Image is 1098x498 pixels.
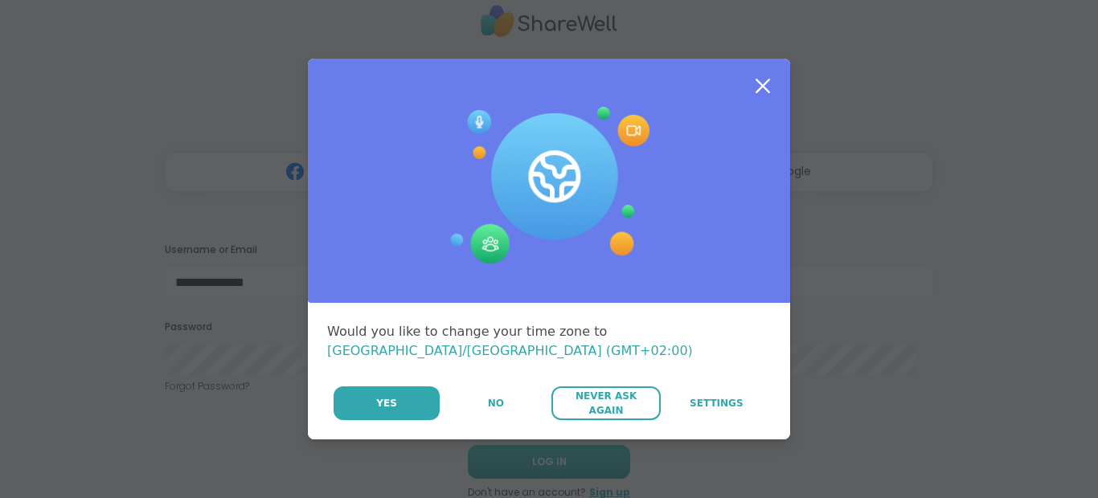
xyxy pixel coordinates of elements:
a: Settings [662,386,771,420]
img: Session Experience [449,107,649,264]
span: [GEOGRAPHIC_DATA]/[GEOGRAPHIC_DATA] (GMT+02:00) [327,343,693,358]
button: No [441,386,550,420]
span: Settings [690,396,744,410]
span: No [488,396,504,410]
span: Never Ask Again [559,389,652,418]
span: Yes [376,396,397,410]
div: Would you like to change your time zone to [327,322,771,361]
button: Never Ask Again [551,386,660,420]
button: Yes [334,386,440,420]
